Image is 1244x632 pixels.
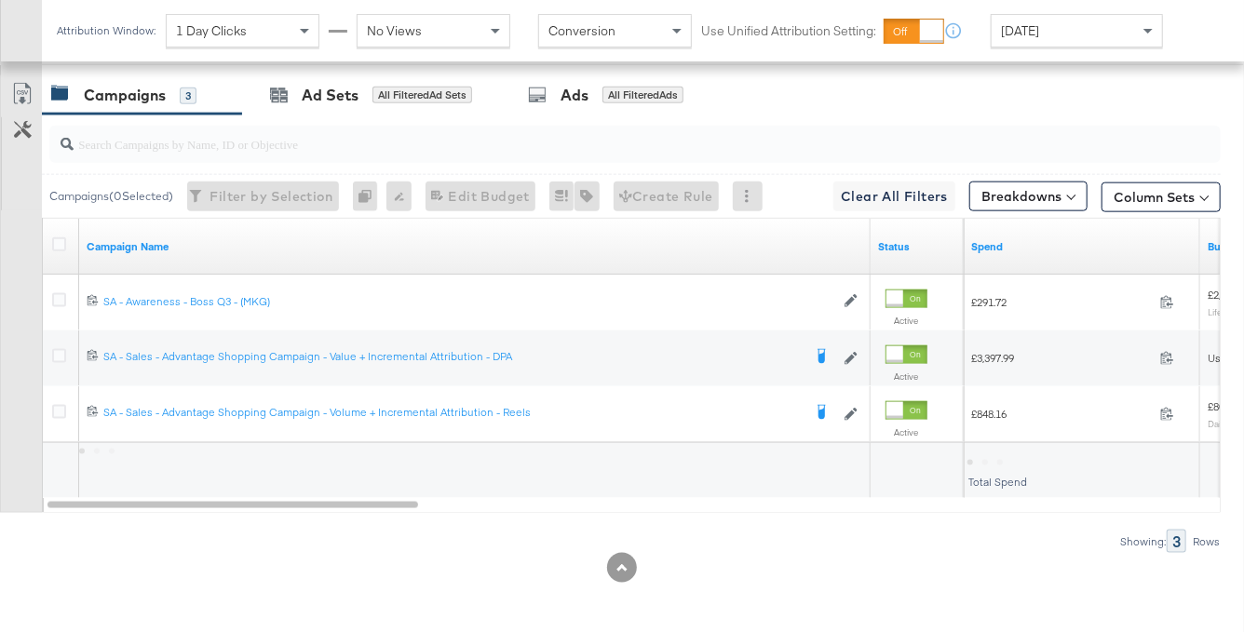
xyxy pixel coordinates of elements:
[886,426,927,438] label: Active
[548,22,615,39] span: Conversion
[103,405,802,424] a: SA - Sales - Advantage Shopping Campaign - Volume + Incremental Attribution - Reels
[886,315,927,327] label: Active
[968,475,1027,489] span: Total Spend
[971,295,1153,309] span: £291.72
[833,182,955,211] button: Clear All Filters
[878,239,956,254] a: Shows the current state of your Ad Campaign.
[561,85,588,106] div: Ads
[176,22,247,39] span: 1 Day Clicks
[1208,306,1238,317] sub: Lifetime
[841,185,948,208] span: Clear All Filters
[103,294,834,309] div: SA - Awareness - Boss Q3 - (MKG)
[103,405,802,420] div: SA - Sales - Advantage Shopping Campaign - Volume + Incremental Attribution - Reels
[886,370,927,383] label: Active
[1001,22,1039,39] span: [DATE]
[367,22,422,39] span: No Views
[74,118,1117,155] input: Search Campaigns by Name, ID or Objective
[1167,530,1186,553] div: 3
[969,182,1088,211] button: Breakdowns
[103,349,802,364] div: SA - Sales - Advantage Shopping Campaign - Value + Incremental Attribution - DPA
[1102,182,1221,212] button: Column Sets
[180,87,196,104] div: 3
[372,87,472,103] div: All Filtered Ad Sets
[1208,418,1227,429] sub: Daily
[1119,535,1167,548] div: Showing:
[971,407,1153,421] span: £848.16
[49,188,173,205] div: Campaigns ( 0 Selected)
[971,351,1153,365] span: £3,397.99
[971,239,1193,254] a: The total amount spent to date.
[302,85,358,106] div: Ad Sets
[84,85,166,106] div: Campaigns
[701,22,876,40] label: Use Unified Attribution Setting:
[353,182,386,211] div: 0
[1192,535,1221,548] div: Rows
[602,87,683,103] div: All Filtered Ads
[56,24,156,37] div: Attribution Window:
[1208,399,1243,414] div: £800.00
[87,239,863,254] a: Your campaign name.
[103,294,834,310] a: SA - Awareness - Boss Q3 - (MKG)
[103,349,802,368] a: SA - Sales - Advantage Shopping Campaign - Value + Incremental Attribution - DPA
